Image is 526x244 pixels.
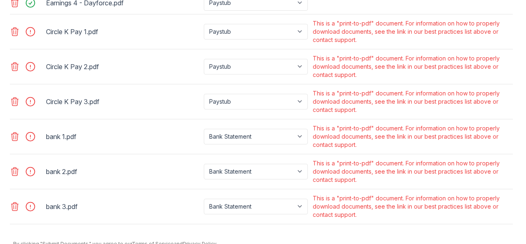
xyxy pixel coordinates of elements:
[46,130,201,143] div: bank 1.pdf
[46,200,201,213] div: bank 3.pdf
[313,159,511,184] div: This is a "print-to-pdf" document. For information on how to properly download documents, see the...
[313,194,511,219] div: This is a "print-to-pdf" document. For information on how to properly download documents, see the...
[46,25,201,38] div: Circle K Pay 1.pdf
[313,54,511,79] div: This is a "print-to-pdf" document. For information on how to properly download documents, see the...
[313,124,511,149] div: This is a "print-to-pdf" document. For information on how to properly download documents, see the...
[313,19,511,44] div: This is a "print-to-pdf" document. For information on how to properly download documents, see the...
[46,95,201,108] div: Circle K Pay 3.pdf
[46,165,201,178] div: bank 2.pdf
[46,60,201,73] div: Circle K Pay 2.pdf
[313,89,511,114] div: This is a "print-to-pdf" document. For information on how to properly download documents, see the...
